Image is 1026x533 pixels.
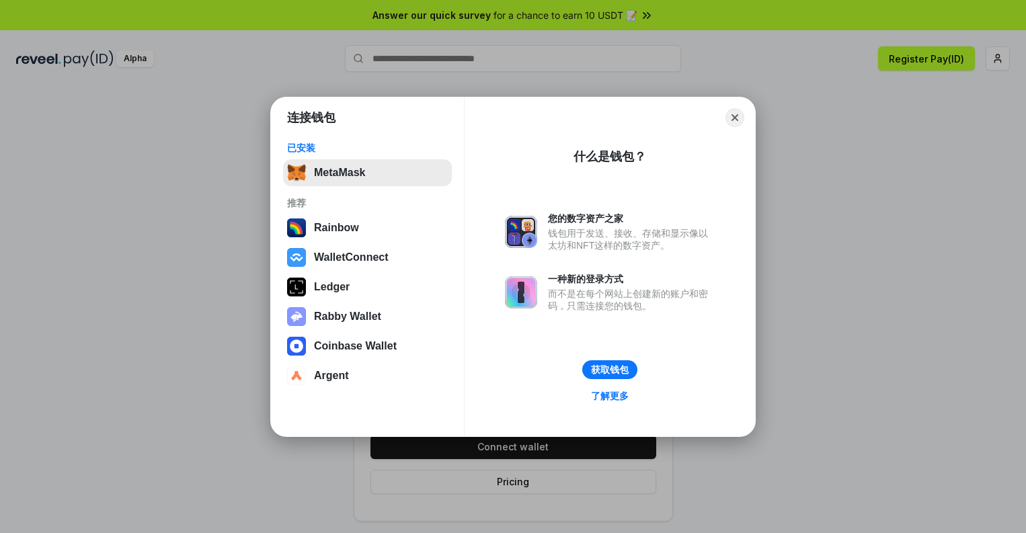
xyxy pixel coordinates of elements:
div: 推荐 [287,197,448,209]
button: MetaMask [283,159,452,186]
button: Rabby Wallet [283,303,452,330]
img: svg+xml,%3Csvg%20width%3D%2228%22%20height%3D%2228%22%20viewBox%3D%220%200%2028%2028%22%20fill%3D... [287,248,306,267]
div: MetaMask [314,167,365,179]
img: svg+xml,%3Csvg%20xmlns%3D%22http%3A%2F%2Fwww.w3.org%2F2000%2Fsvg%22%20width%3D%2228%22%20height%3... [287,278,306,296]
button: WalletConnect [283,244,452,271]
img: svg+xml,%3Csvg%20width%3D%2228%22%20height%3D%2228%22%20viewBox%3D%220%200%2028%2028%22%20fill%3D... [287,366,306,385]
img: svg+xml,%3Csvg%20width%3D%22120%22%20height%3D%22120%22%20viewBox%3D%220%200%20120%20120%22%20fil... [287,218,306,237]
div: Rabby Wallet [314,311,381,323]
div: Argent [314,370,349,382]
div: 获取钱包 [591,364,629,376]
div: 一种新的登录方式 [548,273,715,285]
div: Rainbow [314,222,359,234]
img: svg+xml,%3Csvg%20width%3D%2228%22%20height%3D%2228%22%20viewBox%3D%220%200%2028%2028%22%20fill%3D... [287,337,306,356]
div: Ledger [314,281,350,293]
img: svg+xml,%3Csvg%20xmlns%3D%22http%3A%2F%2Fwww.w3.org%2F2000%2Fsvg%22%20fill%3D%22none%22%20viewBox... [505,216,537,248]
div: WalletConnect [314,251,389,263]
a: 了解更多 [583,387,637,405]
div: 了解更多 [591,390,629,402]
h1: 连接钱包 [287,110,336,126]
img: svg+xml,%3Csvg%20xmlns%3D%22http%3A%2F%2Fwww.w3.org%2F2000%2Fsvg%22%20fill%3D%22none%22%20viewBox... [505,276,537,309]
div: 钱包用于发送、接收、存储和显示像以太坊和NFT这样的数字资产。 [548,227,715,251]
div: 已安装 [287,142,448,154]
div: 而不是在每个网站上创建新的账户和密码，只需连接您的钱包。 [548,288,715,312]
button: Close [725,108,744,127]
div: Coinbase Wallet [314,340,397,352]
button: Ledger [283,274,452,300]
img: svg+xml,%3Csvg%20xmlns%3D%22http%3A%2F%2Fwww.w3.org%2F2000%2Fsvg%22%20fill%3D%22none%22%20viewBox... [287,307,306,326]
button: Rainbow [283,214,452,241]
img: svg+xml,%3Csvg%20fill%3D%22none%22%20height%3D%2233%22%20viewBox%3D%220%200%2035%2033%22%20width%... [287,163,306,182]
button: Coinbase Wallet [283,333,452,360]
button: 获取钱包 [582,360,637,379]
button: Argent [283,362,452,389]
div: 您的数字资产之家 [548,212,715,224]
div: 什么是钱包？ [574,149,646,165]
